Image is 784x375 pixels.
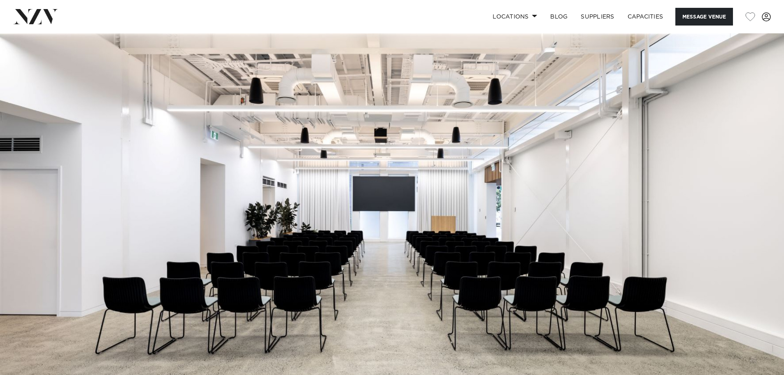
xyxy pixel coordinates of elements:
button: Message Venue [675,8,733,26]
a: SUPPLIERS [574,8,621,26]
img: nzv-logo.png [13,9,58,24]
a: BLOG [544,8,574,26]
a: Capacities [621,8,670,26]
a: Locations [486,8,544,26]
